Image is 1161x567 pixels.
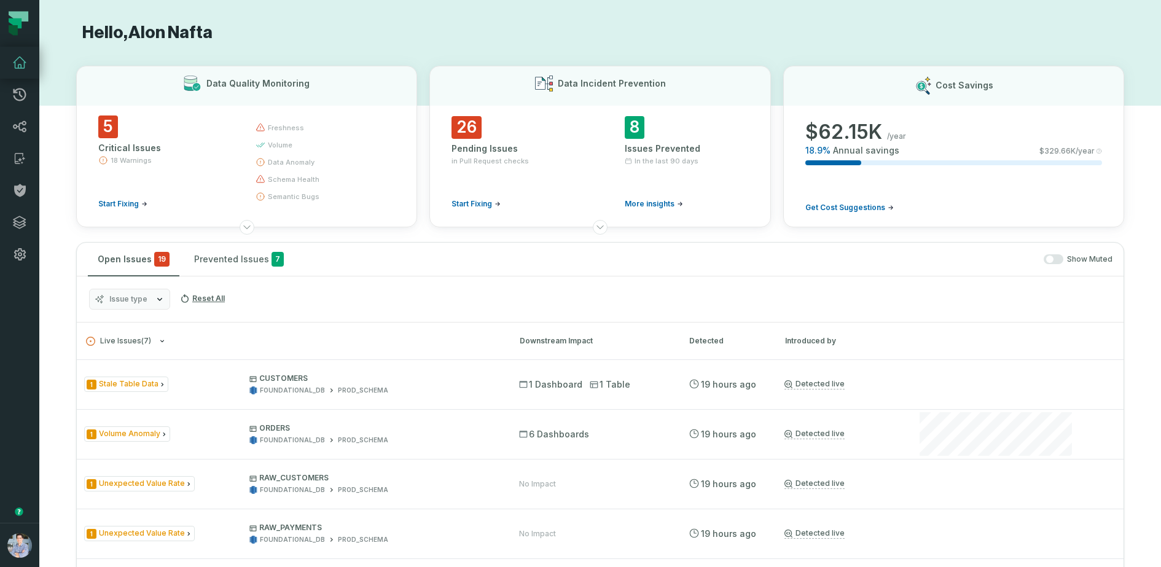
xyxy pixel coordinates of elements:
h3: Data Quality Monitoring [206,77,310,90]
div: FOUNDATIONAL_DB [260,485,325,495]
span: /year [887,131,906,141]
button: Prevented Issues [184,243,294,276]
button: Cost Savings$62.15K/year18.9%Annual savings$329.66K/yearGet Cost Suggestions [783,66,1124,227]
span: More insights [625,199,674,209]
div: FOUNDATIONAL_DB [260,436,325,445]
span: schema health [268,174,319,184]
span: in Pull Request checks [451,156,529,166]
img: avatar of Alon Nafta [7,533,32,558]
span: Severity [87,529,96,539]
span: Issue Type [84,377,168,392]
div: PROD_SCHEMA [338,386,388,395]
span: 7 [272,252,284,267]
p: RAW_CUSTOMERS [249,473,497,483]
a: Detected live [784,528,845,539]
p: RAW_PAYMENTS [249,523,497,533]
div: Introduced by [785,335,896,346]
div: Show Muted [299,254,1112,265]
span: 1 Table [590,378,630,391]
h3: Cost Savings [936,79,993,92]
span: 6 Dashboards [519,428,589,440]
a: Start Fixing [98,199,147,209]
span: 5 [98,115,118,138]
a: Detected live [784,479,845,489]
span: Issue Type [84,526,195,541]
span: 18.9 % [805,144,831,157]
relative-time: Sep 14, 2025, 4:34 AM PDT [701,479,756,489]
button: Reset All [175,289,230,308]
span: Severity [87,479,96,489]
h1: Hello, Alon Nafta [76,22,1124,44]
span: 1 Dashboard [519,378,582,391]
span: Start Fixing [98,199,139,209]
span: freshness [268,123,304,133]
div: PROD_SCHEMA [338,436,388,445]
span: Issue type [109,294,147,304]
span: In the last 90 days [635,156,698,166]
div: No Impact [519,529,556,539]
span: Get Cost Suggestions [805,203,885,213]
relative-time: Sep 14, 2025, 4:34 AM PDT [701,379,756,389]
button: Open Issues [88,243,179,276]
button: Issue type [89,289,170,310]
span: 18 Warnings [111,155,152,165]
span: critical issues and errors combined [154,252,170,267]
button: Data Quality Monitoring5Critical Issues18 WarningsStart Fixingfreshnessvolumedata anomalyschema h... [76,66,417,227]
div: PROD_SCHEMA [338,535,388,544]
h3: Data Incident Prevention [558,77,666,90]
span: data anomaly [268,157,315,167]
div: PROD_SCHEMA [338,485,388,495]
p: ORDERS [249,423,497,433]
span: Severity [87,380,96,389]
div: FOUNDATIONAL_DB [260,535,325,544]
span: semantic bugs [268,192,319,201]
relative-time: Sep 14, 2025, 4:34 AM PDT [701,429,756,439]
div: Pending Issues [451,143,576,155]
button: Data Incident Prevention26Pending Issuesin Pull Request checksStart Fixing8Issues PreventedIn the... [429,66,770,227]
span: Severity [87,429,96,439]
a: Get Cost Suggestions [805,203,894,213]
span: $ 62.15K [805,120,882,144]
span: $ 329.66K /year [1039,146,1095,156]
p: CUSTOMERS [249,373,497,383]
relative-time: Sep 14, 2025, 4:34 AM PDT [701,528,756,539]
div: Critical Issues [98,142,233,154]
div: No Impact [519,479,556,489]
div: Issues Prevented [625,143,749,155]
div: Downstream Impact [520,335,667,346]
span: Issue Type [84,476,195,491]
div: Tooltip anchor [14,506,25,517]
a: Detected live [784,429,845,439]
span: volume [268,140,292,150]
button: Live Issues(7) [86,337,498,346]
a: Start Fixing [451,199,501,209]
span: Start Fixing [451,199,492,209]
div: FOUNDATIONAL_DB [260,386,325,395]
span: Live Issues ( 7 ) [86,337,151,346]
span: 8 [625,116,644,139]
span: 26 [451,116,482,139]
a: More insights [625,199,683,209]
span: Annual savings [833,144,899,157]
span: Issue Type [84,426,170,442]
div: Detected [689,335,763,346]
a: Detected live [784,379,845,389]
